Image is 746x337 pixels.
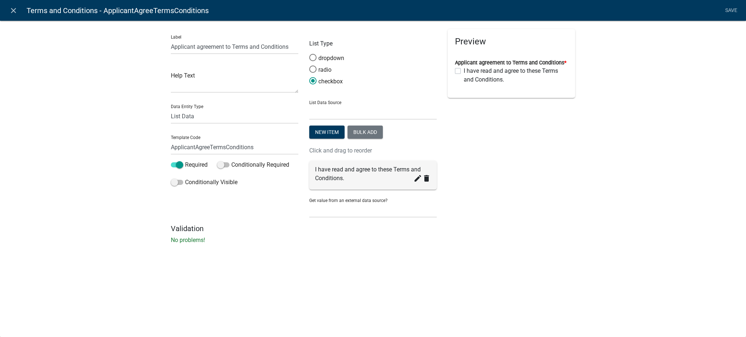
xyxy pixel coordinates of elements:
[309,66,331,74] label: radio
[309,77,343,86] label: checkbox
[413,174,422,183] i: create
[455,60,566,66] label: Applicant agreement to Terms and Conditions
[309,146,437,155] p: Click and drag to reorder
[309,126,345,139] button: New item
[722,4,740,17] a: Save
[171,160,208,169] label: Required
[464,67,568,84] label: I have read and agree to these Terms and Conditions.
[455,36,568,47] h5: Preview
[27,3,209,18] span: Terms and Conditions - ApplicantAgreeTermsConditions
[171,178,237,187] label: Conditionally Visible
[217,160,289,169] label: Conditionally Required
[422,174,431,183] i: delete
[309,39,437,48] p: List Type
[348,126,383,139] button: Bulk add
[171,224,575,233] h5: Validation
[309,54,344,63] label: dropdown
[9,6,18,15] i: close
[315,165,431,183] div: I have read and agree to these Terms and Conditions.
[171,236,575,245] p: No problems!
